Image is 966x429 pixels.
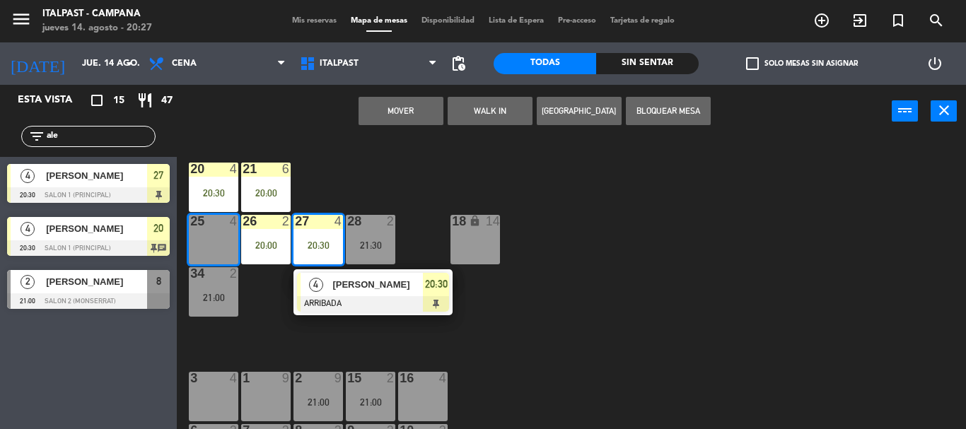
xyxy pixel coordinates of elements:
i: turned_in_not [890,12,907,29]
span: [PERSON_NAME] [332,277,423,292]
div: 4 [230,215,238,228]
i: crop_square [88,92,105,109]
span: 4 [309,278,323,292]
span: Lista de Espera [482,17,551,25]
div: 9 [334,372,343,384]
div: 21:00 [346,397,395,407]
div: 4 [334,215,343,228]
span: Mapa de mesas [344,17,414,25]
div: 21:00 [189,293,238,302]
span: [PERSON_NAME] [46,168,147,183]
span: Italpast [320,59,359,69]
div: 2 [230,267,238,280]
button: Bloquear Mesa [626,97,711,125]
div: 20 [190,163,191,175]
span: Disponibilidad [414,17,482,25]
button: [GEOGRAPHIC_DATA] [537,97,622,125]
i: lock [469,215,481,227]
span: 27 [153,167,163,184]
span: 4 [21,222,35,236]
div: 21:00 [293,397,343,407]
div: 4 [439,372,448,384]
div: 3 [190,372,191,384]
i: search [928,12,945,29]
div: 25 [190,215,191,228]
div: Italpast - Campana [42,7,152,21]
span: 15 [113,93,124,109]
div: 9 [282,372,291,384]
span: [PERSON_NAME] [46,221,147,236]
div: 21:30 [346,240,395,250]
button: WALK IN [448,97,533,125]
div: 2 [282,215,291,228]
span: Tarjetas de regalo [603,17,682,25]
div: 34 [190,267,191,280]
div: Todas [494,53,596,74]
label: Solo mesas sin asignar [746,57,858,70]
i: power_settings_new [926,55,943,72]
div: 20:00 [241,240,291,250]
div: 20:30 [293,240,343,250]
button: close [931,100,957,122]
button: menu [11,8,32,35]
i: menu [11,8,32,30]
i: add_circle_outline [813,12,830,29]
div: 2 [295,372,296,384]
div: 28 [347,215,348,228]
div: 2 [387,372,395,384]
span: 20:30 [425,276,448,293]
span: check_box_outline_blank [746,57,759,70]
span: 47 [161,93,173,109]
span: 2 [21,275,35,289]
i: close [936,102,953,119]
span: 8 [156,273,161,290]
i: exit_to_app [851,12,868,29]
div: 4 [230,372,238,384]
div: 6 [282,163,291,175]
div: Esta vista [7,92,102,109]
div: 14 [486,215,500,228]
span: Mis reservas [285,17,344,25]
div: 15 [347,372,348,384]
div: 27 [295,215,296,228]
span: pending_actions [450,55,467,72]
span: [PERSON_NAME] [46,274,147,289]
div: 2 [387,215,395,228]
span: Pre-acceso [551,17,603,25]
div: 4 [230,163,238,175]
input: Filtrar por nombre... [45,129,155,144]
div: jueves 14. agosto - 20:27 [42,21,152,35]
div: Sin sentar [596,53,699,74]
i: filter_list [28,128,45,145]
button: power_input [892,100,918,122]
span: 4 [21,169,35,183]
button: Mover [359,97,443,125]
span: Cena [172,59,197,69]
div: 20:30 [189,188,238,198]
div: 20:00 [241,188,291,198]
i: power_input [897,102,914,119]
i: restaurant [136,92,153,109]
span: 20 [153,220,163,237]
div: 18 [452,215,453,228]
i: arrow_drop_down [121,55,138,72]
